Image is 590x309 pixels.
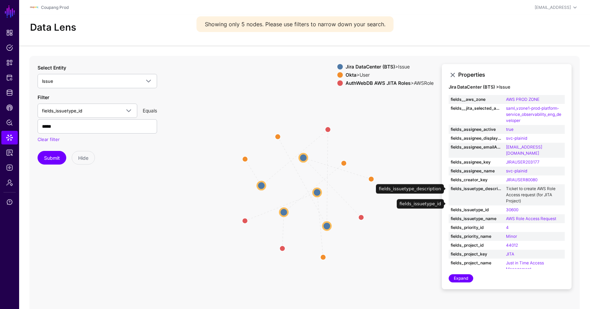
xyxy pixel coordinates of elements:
strong: Jira DataCenter (BTS) > [449,84,499,90]
a: SGNL [4,4,16,19]
span: Logs [6,164,13,171]
a: Minor [506,234,517,239]
div: > Issue [344,64,435,69]
div: > User [344,72,435,78]
a: AWS PROD ZONE [506,97,539,102]
div: Showing only 5 nodes. Please use filters to narrow down your search. [197,16,394,32]
a: Policy Lens [1,116,18,129]
a: JIRAUSER203177 [506,159,539,165]
strong: fields_assignee_emailAddress [451,144,502,150]
span: CAEP Hub [6,104,13,111]
span: Support [6,199,13,205]
h4: Issue [449,84,565,90]
a: 30600 [506,207,518,212]
strong: fields_priority_id [451,225,502,231]
span: Dashboard [6,29,13,36]
a: 4 [506,225,509,230]
strong: fields_issuetype_name [451,216,502,222]
a: Policies [1,41,18,55]
a: JITA [506,251,514,257]
a: Ticket to create AWS Role Access request (for JITA Project) [506,186,556,203]
span: fields_issuetype_id [42,108,82,113]
span: Reports [6,149,13,156]
strong: fields_assignee_displayName [451,135,502,141]
a: AWS Role Access Request [506,216,556,221]
strong: fields_issuetype_id [451,207,502,213]
img: svg+xml;base64,PHN2ZyBpZD0iTG9nbyIgeG1sbnM9Imh0dHA6Ly93d3cudzMub3JnLzIwMDAvc3ZnIiB3aWR0aD0iMTIxLj... [30,3,38,12]
a: Protected Systems [1,71,18,84]
button: Hide [72,151,95,165]
div: > AWSRole [344,80,435,86]
h2: Data Lens [30,22,76,33]
span: Admin [6,179,13,186]
strong: fields_issuetype_description [451,186,502,192]
strong: fields_project_id [451,242,502,248]
label: Filter [38,94,49,101]
label: Select Entity [38,64,66,71]
a: Expand [449,274,473,282]
h3: Properties [458,72,565,78]
a: Data Lens [1,131,18,144]
a: Dashboard [1,26,18,40]
a: Reports [1,146,18,159]
a: [EMAIL_ADDRESS][DOMAIN_NAME] [506,144,542,156]
button: Submit [38,151,66,165]
strong: fields__jita_selected_aws_role [451,105,502,111]
div: fields_issuetype_description [376,184,444,194]
strong: fields_assignee_key [451,159,502,165]
a: Logs [1,161,18,174]
strong: AuthWebDB AWS JITA Roles [346,80,411,86]
a: saml_vzone1-prod-platform-service_observability_eng_developer [506,106,561,123]
strong: fields_assignee_active [451,126,502,133]
a: Coupang Prod [41,5,69,10]
span: Policies [6,44,13,51]
strong: fields__aws_zone [451,96,502,103]
a: Clear filter [38,137,60,142]
strong: Jira DataCenter (BTS) [346,64,395,69]
a: Just in Time Access Management [506,260,544,272]
div: fields_issuetype_id [397,199,444,209]
div: Equals [140,107,160,114]
a: Identity Data Fabric [1,86,18,99]
strong: fields_project_name [451,260,502,266]
span: Snippets [6,59,13,66]
a: svc-plainid [506,136,527,141]
a: true [506,127,514,132]
span: Issue [42,78,53,84]
strong: fields_creator_key [451,177,502,183]
strong: fields_assignee_name [451,168,502,174]
strong: Okta [346,72,356,78]
a: Admin [1,176,18,189]
span: Policy Lens [6,119,13,126]
a: JIRAUSER80080 [506,177,537,182]
span: Identity Data Fabric [6,89,13,96]
span: Data Lens [6,134,13,141]
a: CAEP Hub [1,101,18,114]
a: 44012 [506,243,518,248]
strong: fields_priority_name [451,233,502,240]
strong: fields_project_key [451,251,502,257]
span: Protected Systems [6,74,13,81]
div: [EMAIL_ADDRESS] [535,4,571,11]
a: Snippets [1,56,18,69]
a: svc-plainid [506,168,527,173]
